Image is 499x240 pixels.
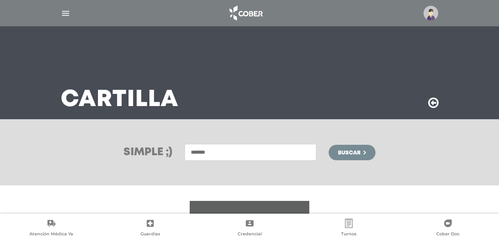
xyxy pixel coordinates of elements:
img: Cober_menu-lines-white.svg [61,9,70,18]
a: Cober Doc [398,219,497,238]
span: Buscar [338,150,360,156]
h3: Cartilla [61,90,178,110]
a: Credencial [200,219,299,238]
a: Guardias [101,219,200,238]
span: Guardias [141,231,160,238]
span: Credencial [238,231,262,238]
a: Atención Médica Ya [2,219,101,238]
span: Cober Doc [436,231,460,238]
img: logo_cober_home-white.png [225,4,266,22]
button: Buscar [329,145,375,160]
span: Atención Médica Ya [29,231,73,238]
h3: Simple ;) [123,147,172,158]
img: profile-placeholder.svg [424,6,438,21]
span: Turnos [341,231,357,238]
a: Turnos [299,219,398,238]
